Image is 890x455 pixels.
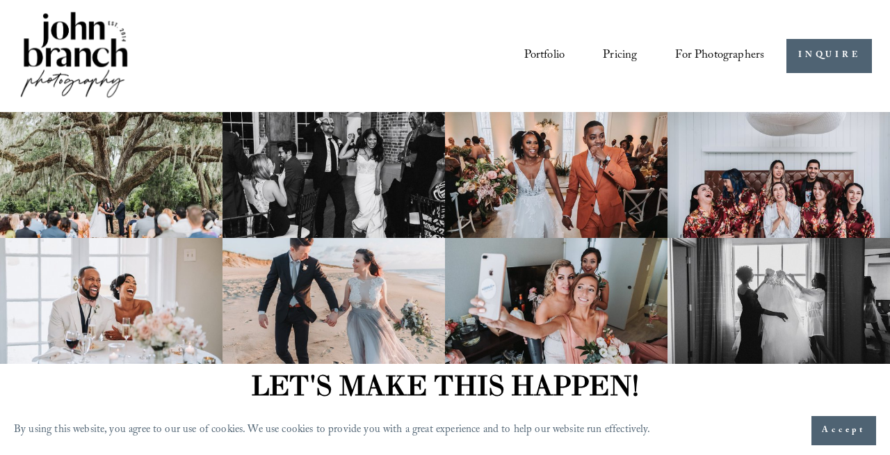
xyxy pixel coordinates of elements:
span: Accept [822,424,866,438]
p: By using this website, you agree to our use of cookies. We use cookies to provide you with a grea... [14,420,651,441]
img: Group of people wearing floral robes, smiling and laughing, seated on a bed with a large white la... [667,112,890,238]
img: Three women taking a selfie in a room, dressed for a special occasion. The woman in front holds a... [445,238,667,364]
strong: LET'S MAKE THIS HAPPEN! [251,368,639,403]
img: Two women holding up a wedding dress in front of a window, one in a dark dress and the other in a... [667,238,890,364]
img: Bride and groom walking down the aisle in wedding attire, bride holding bouquet. [445,112,667,238]
span: For Photographers [675,45,764,67]
a: INQUIRE [786,39,872,73]
a: folder dropdown [675,43,764,69]
img: A bride and groom energetically entering a wedding reception with guests cheering and clapping, s... [222,112,445,238]
img: John Branch IV Photography [18,9,131,103]
img: Wedding couple holding hands on a beach, dressed in formal attire. [222,238,445,364]
a: Portfolio [524,43,565,69]
button: Accept [811,416,876,445]
a: Pricing [603,43,637,69]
